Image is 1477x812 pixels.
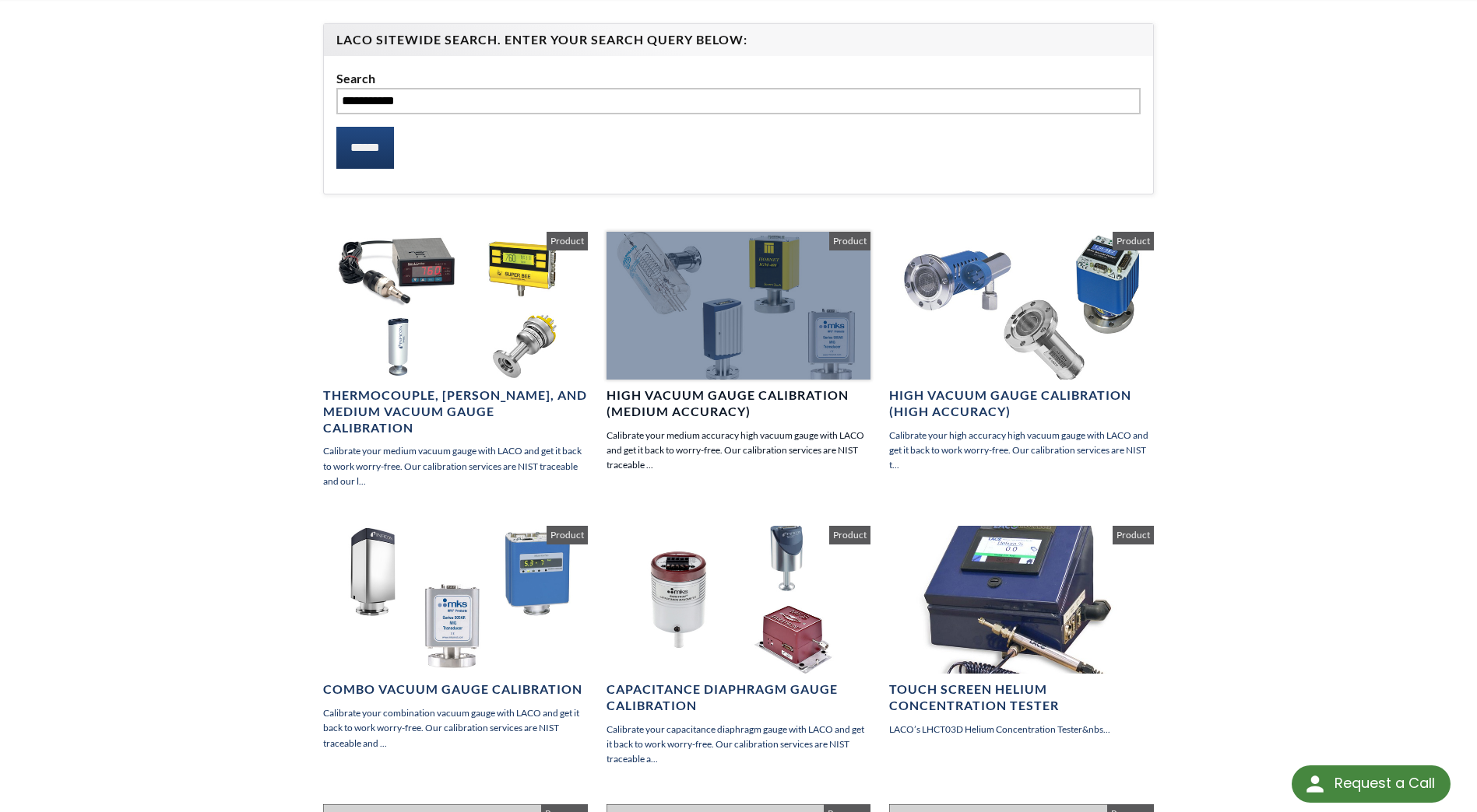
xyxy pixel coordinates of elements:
span: Product [547,526,588,544]
div: Request a Call [1335,765,1435,801]
a: Capacitance Diaphragm Gauge Calibration Calibrate your capacitance diaphragm gauge with LACO and ... [607,526,870,767]
h4: Thermocouple, [PERSON_NAME], and Medium Vacuum Gauge Calibration [323,387,587,436]
p: Calibrate your medium vacuum gauge with LACO and get it back to work worry-free. Our calibration ... [323,443,587,488]
span: Product [829,526,870,544]
img: round button [1303,772,1328,796]
p: LACO’s LHCT03D Helium Concentration Tester&nbs... [889,722,1153,737]
h4: Capacitance Diaphragm Gauge Calibration [607,681,870,714]
p: Calibrate your capacitance diaphragm gauge with LACO and get it back to work worry-free. Our cali... [607,722,870,767]
a: Combo Vacuum Gauge Calibration Calibrate your combination vacuum gauge with LACO and get it back ... [323,526,587,751]
h4: Touch Screen Helium Concentration Tester [889,681,1153,714]
p: Calibrate your combination vacuum gauge with LACO and get it back to work worry-free. Our calibra... [323,705,587,751]
span: Product [547,232,588,250]
span: Product [1113,232,1154,250]
a: Touch Screen Helium Concentration Tester LACO’s LHCT03D Helium Concentration Tester&nbs... Product [889,526,1153,737]
span: Product [829,232,870,250]
label: Search [336,68,1140,89]
a: High Vacuum Gauge Calibration (High Accuracy) Calibrate your high accuracy high vacuum gauge with... [889,232,1153,473]
a: Thermocouple, [PERSON_NAME], and Medium Vacuum Gauge Calibration Calibrate your medium vacuum gau... [323,232,587,488]
h4: LACO Sitewide Search. Enter your Search Query Below: [336,32,1140,48]
p: Calibrate your high accuracy high vacuum gauge with LACO and get it back to work worry-free. Our ... [889,428,1153,473]
h4: High Vacuum Gauge Calibration (High Accuracy) [889,387,1153,420]
a: High Vacuum Gauge Calibration (Medium Accuracy) Calibrate your medium accuracy high vacuum gauge ... [607,232,870,473]
h4: High Vacuum Gauge Calibration (Medium Accuracy) [607,387,870,420]
p: Calibrate your medium accuracy high vacuum gauge with LACO and get it back to worry-free. Our cal... [607,428,870,473]
div: Request a Call [1292,765,1451,803]
span: Product [1113,526,1154,544]
h4: Combo Vacuum Gauge Calibration [323,681,587,698]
